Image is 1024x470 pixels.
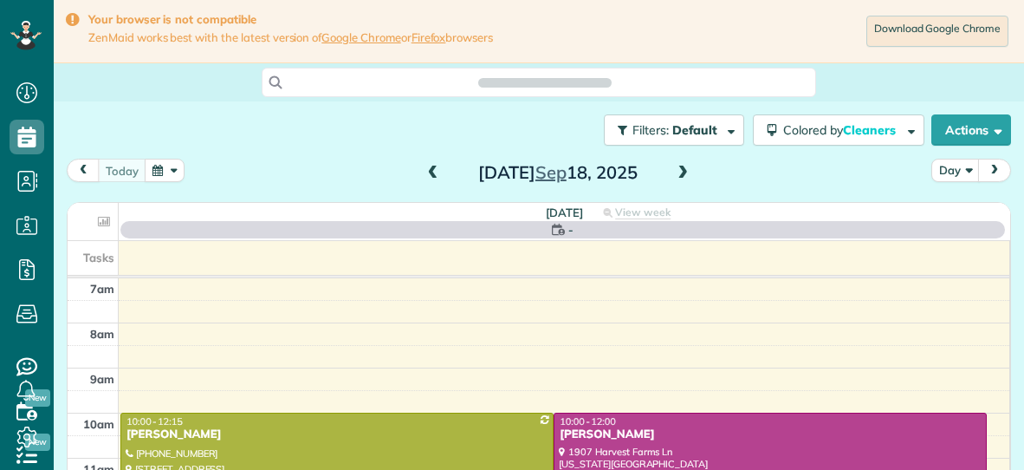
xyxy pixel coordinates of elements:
[90,282,114,296] span: 7am
[632,122,669,138] span: Filters:
[866,16,1008,47] a: Download Google Chrome
[321,30,401,44] a: Google Chrome
[783,122,902,138] span: Colored by
[559,428,982,442] div: [PERSON_NAME]
[931,114,1011,146] button: Actions
[83,417,114,431] span: 10am
[546,206,583,219] span: [DATE]
[595,114,744,146] a: Filters: Default
[560,415,616,428] span: 10:00 - 12:00
[83,251,114,264] span: Tasks
[88,30,493,45] span: ZenMaid works best with the latest version of or browsers
[568,221,574,238] span: -
[88,12,493,27] strong: Your browser is not compatible
[126,428,548,442] div: [PERSON_NAME]
[843,122,898,138] span: Cleaners
[496,74,593,91] span: Search ZenMaid…
[98,159,146,182] button: today
[604,114,744,146] button: Filters: Default
[450,163,666,182] h2: [DATE] 18, 2025
[535,161,567,183] span: Sep
[412,30,446,44] a: Firefox
[931,159,980,182] button: Day
[67,159,100,182] button: prev
[126,415,183,428] span: 10:00 - 12:15
[615,206,671,219] span: View week
[978,159,1011,182] button: next
[672,122,718,138] span: Default
[90,327,114,341] span: 8am
[90,372,114,386] span: 9am
[753,114,924,146] button: Colored byCleaners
